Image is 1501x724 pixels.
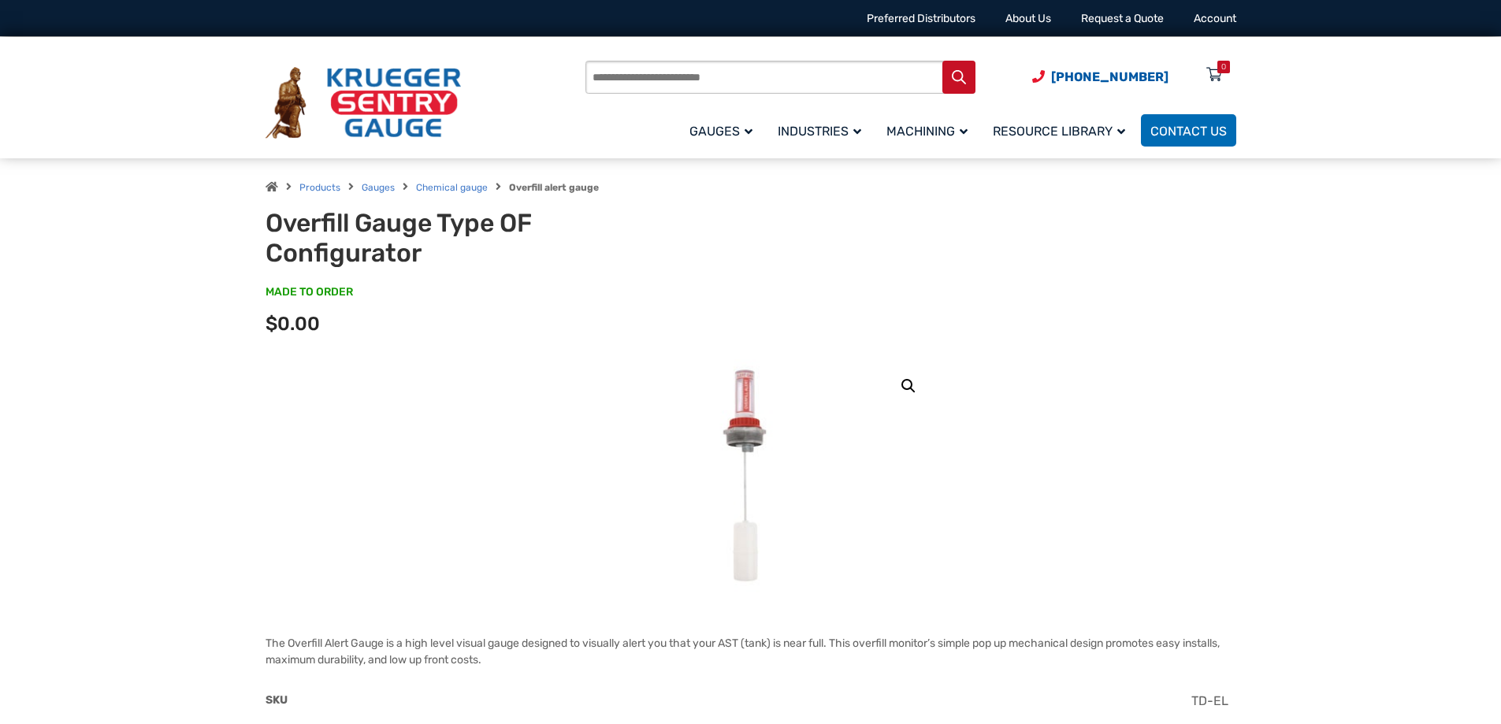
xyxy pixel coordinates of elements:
p: The Overfill Alert Gauge is a high level visual gauge designed to visually alert you that your AS... [266,635,1236,668]
a: Account [1194,12,1236,25]
a: About Us [1005,12,1051,25]
a: Phone Number (920) 434-8860 [1032,67,1168,87]
span: TD-EL [1191,693,1228,708]
img: Overfill Gauge Type OF Configurator [695,359,806,596]
a: Products [299,182,340,193]
span: [PHONE_NUMBER] [1051,69,1168,84]
a: Gauges [362,182,395,193]
h1: Overfill Gauge Type OF Configurator [266,208,654,269]
a: Preferred Distributors [867,12,975,25]
span: Gauges [689,124,752,139]
span: Resource Library [993,124,1125,139]
img: Krueger Sentry Gauge [266,67,461,139]
span: Contact Us [1150,124,1227,139]
a: Contact Us [1141,114,1236,147]
span: $0.00 [266,313,320,335]
span: SKU [266,693,288,707]
a: Gauges [680,112,768,149]
a: Request a Quote [1081,12,1164,25]
div: 0 [1221,61,1226,73]
span: Industries [778,124,861,139]
a: Machining [877,112,983,149]
a: View full-screen image gallery [894,372,923,400]
strong: Overfill alert gauge [509,182,599,193]
a: Resource Library [983,112,1141,149]
span: MADE TO ORDER [266,284,353,300]
a: Industries [768,112,877,149]
a: Chemical gauge [416,182,488,193]
span: Machining [886,124,968,139]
